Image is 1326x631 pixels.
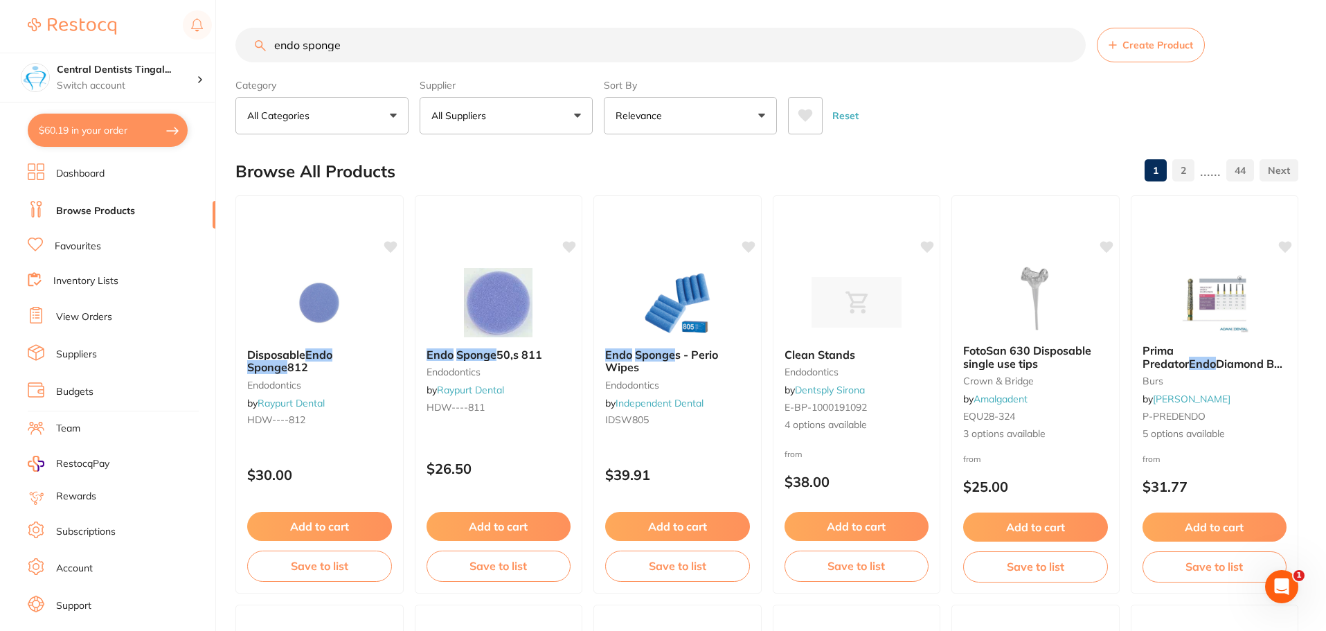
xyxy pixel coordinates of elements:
[56,562,93,576] a: Account
[785,512,929,541] button: Add to cart
[55,240,101,254] a: Favourites
[604,97,777,134] button: Relevance
[287,360,308,374] span: 812
[1143,427,1287,441] span: 5 options available
[258,397,325,409] a: Raypurt Dental
[56,525,116,539] a: Subscriptions
[1143,344,1189,370] span: Prima Predator
[1200,163,1221,179] p: ......
[785,418,929,432] span: 4 options available
[247,397,325,409] span: by
[990,264,1080,333] img: FotoSan 630 Disposable single use tips
[963,454,981,464] span: from
[235,28,1086,62] input: Search Products
[785,384,865,396] span: by
[247,380,392,391] small: Endodontics
[437,384,504,396] a: Raypurt Dental
[28,456,109,472] a: RestocqPay
[1293,570,1305,581] span: 1
[247,414,305,426] span: HDW----812
[1143,410,1206,423] span: P-PREDENDO
[427,512,571,541] button: Add to cart
[247,467,392,483] p: $30.00
[247,551,392,581] button: Save to list
[1143,479,1287,495] p: $31.77
[1172,157,1194,184] a: 2
[57,79,197,93] p: Switch account
[616,109,668,123] p: Relevance
[21,64,49,91] img: Central Dentists Tingalpa
[605,512,750,541] button: Add to cart
[456,348,496,362] em: Sponge
[785,449,803,459] span: from
[235,162,395,181] h2: Browse All Products
[1143,454,1161,464] span: from
[247,512,392,541] button: Add to cart
[1097,28,1205,62] button: Create Product
[28,456,44,472] img: RestocqPay
[963,344,1091,370] span: FotoSan 630 Disposable single use tips
[420,79,593,91] label: Supplier
[427,348,571,361] b: Endo Sponge 50,s 811
[963,479,1108,495] p: $25.00
[812,268,902,337] img: Clean Stands
[963,410,1015,423] span: EQU28-324
[605,348,718,374] span: s - Perio Wipes
[604,79,777,91] label: Sort By
[785,366,929,377] small: endodontics
[274,268,364,337] img: Disposable Endo Sponge 812
[427,348,454,362] em: Endo
[56,422,80,436] a: Team
[454,268,544,337] img: Endo Sponge 50,s 811
[235,97,409,134] button: All Categories
[1122,39,1193,51] span: Create Product
[247,348,305,362] span: Disposable
[427,366,571,377] small: Endodontics
[605,414,649,426] span: IDSW805
[56,457,109,471] span: RestocqPay
[56,348,97,362] a: Suppliers
[56,167,105,181] a: Dashboard
[605,380,750,391] small: endodontics
[963,427,1108,441] span: 3 options available
[235,79,409,91] label: Category
[28,10,116,42] a: Restocq Logo
[963,344,1108,370] b: FotoSan 630 Disposable single use tips
[963,393,1028,405] span: by
[420,97,593,134] button: All Suppliers
[1145,157,1167,184] a: 1
[1226,157,1254,184] a: 44
[305,348,332,362] em: Endo
[1143,393,1230,405] span: by
[605,397,704,409] span: by
[785,401,867,414] span: E-BP-1000191092
[56,310,112,324] a: View Orders
[427,551,571,581] button: Save to list
[616,397,704,409] a: Independent Dental
[605,551,750,581] button: Save to list
[785,348,855,362] span: Clean Stands
[974,393,1028,405] a: Amalgadent
[57,63,197,77] h4: Central Dentists Tingalpa
[1143,513,1287,542] button: Add to cart
[56,385,93,399] a: Budgets
[427,401,485,414] span: HDW----811
[247,360,287,374] em: Sponge
[28,18,116,35] img: Restocq Logo
[795,384,865,396] a: Dentsply Sirona
[56,204,135,218] a: Browse Products
[828,97,863,134] button: Reset
[427,461,571,477] p: $26.50
[1189,357,1216,371] em: Endo
[56,490,96,504] a: Rewards
[605,348,632,362] em: Endo
[427,384,504,396] span: by
[56,599,91,613] a: Support
[605,348,750,374] b: Endo Sponges - Perio Wipes
[247,348,392,374] b: Disposable Endo Sponge 812
[53,274,118,288] a: Inventory Lists
[605,467,750,483] p: $39.91
[785,348,929,361] b: Clean Stands
[785,551,929,581] button: Save to list
[1143,375,1287,386] small: burs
